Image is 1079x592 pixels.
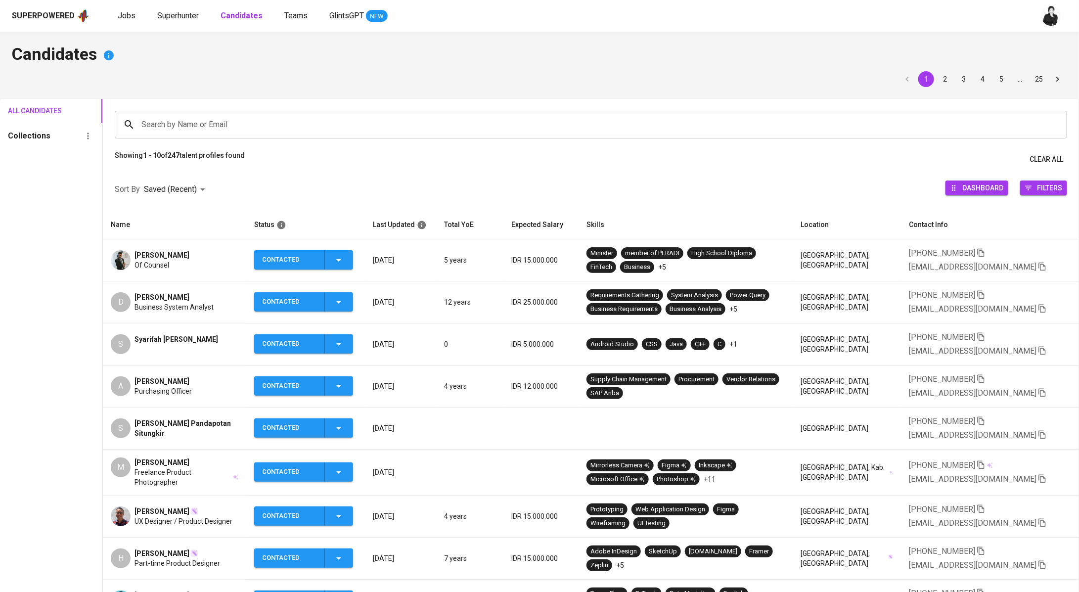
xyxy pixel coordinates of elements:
[590,561,608,570] div: Zeplin
[373,467,428,477] p: [DATE]
[135,467,231,487] span: Freelance Product Photographer
[254,462,353,482] button: Contacted
[511,553,571,563] p: IDR 15.000.000
[729,339,737,349] p: +1
[190,549,198,557] img: magic_wand.svg
[444,381,495,391] p: 4 years
[221,10,265,22] a: Candidates
[111,506,131,526] img: cb6c845fed029d232baae6e73ea00c59.jpg
[993,71,1009,87] button: Go to page 5
[511,255,571,265] p: IDR 15.000.000
[168,151,180,159] b: 247
[284,11,308,20] span: Teams
[909,504,975,514] span: [PHONE_NUMBER]
[190,507,198,515] img: magic_wand.svg
[1041,6,1061,26] img: medwi@glints.com
[444,297,495,307] p: 12 years
[801,548,893,568] div: [GEOGRAPHIC_DATA], [GEOGRAPHIC_DATA]
[135,506,189,516] span: [PERSON_NAME]
[511,381,571,391] p: IDR 12.000.000
[373,423,428,433] p: [DATE]
[103,211,246,239] th: Name
[1031,71,1047,87] button: Go to page 25
[444,553,495,563] p: 7 years
[590,519,626,528] div: Wireframing
[135,250,189,260] span: [PERSON_NAME]
[909,374,975,384] span: [PHONE_NUMBER]
[511,339,571,349] p: IDR 5.000.000
[118,10,137,22] a: Jobs
[254,418,353,438] button: Contacted
[801,462,893,482] div: [GEOGRAPHIC_DATA], Kab. [GEOGRAPHIC_DATA]
[909,248,975,258] span: [PHONE_NUMBER]
[144,181,209,199] div: Saved (Recent)
[729,304,737,314] p: +5
[801,250,893,270] div: [GEOGRAPHIC_DATA], [GEOGRAPHIC_DATA]
[373,511,428,521] p: [DATE]
[691,249,752,258] div: High School Diploma
[1037,181,1062,194] span: Filters
[144,183,197,195] p: Saved (Recent)
[373,255,428,265] p: [DATE]
[624,263,650,272] div: Business
[111,250,131,270] img: 3f5ff75519858a5789582af211888872.jpeg
[373,339,428,349] p: [DATE]
[730,291,765,300] div: Power Query
[115,183,140,195] p: Sort By
[254,506,353,526] button: Contacted
[262,292,316,312] div: Contacted
[590,340,634,349] div: Android Studio
[444,339,495,349] p: 0
[695,340,706,349] div: C++
[678,375,715,384] div: Procurement
[12,44,1067,67] h4: Candidates
[704,474,716,484] p: +11
[365,211,436,239] th: Last Updated
[671,291,718,300] div: System Analysis
[579,211,793,239] th: Skills
[699,461,732,470] div: Inkscape
[888,554,893,559] img: magic_wand.svg
[1026,150,1067,169] button: Clear All
[649,547,677,556] div: SketchUp
[801,506,893,526] div: [GEOGRAPHIC_DATA], [GEOGRAPHIC_DATA]
[254,334,353,354] button: Contacted
[901,211,1079,239] th: Contact Info
[135,558,220,568] span: Part-time Product Designer
[12,8,90,23] a: Superpoweredapp logo
[157,10,201,22] a: Superhunter
[646,340,658,349] div: CSS
[12,10,75,22] div: Superpowered
[135,334,218,344] span: Syarifah [PERSON_NAME]
[111,457,131,477] div: M
[909,430,1036,440] span: [EMAIL_ADDRESS][DOMAIN_NAME]
[135,516,232,526] span: UX Designer / Product Designer
[444,255,495,265] p: 5 years
[284,10,310,22] a: Teams
[436,211,503,239] th: Total YoE
[511,511,571,521] p: IDR 15.000.000
[115,150,245,169] p: Showing of talent profiles found
[111,376,131,396] div: A
[801,376,893,396] div: [GEOGRAPHIC_DATA], [GEOGRAPHIC_DATA]
[262,250,316,270] div: Contacted
[801,423,893,433] div: [GEOGRAPHIC_DATA]
[221,11,263,20] b: Candidates
[662,461,687,470] div: Figma
[511,297,571,307] p: IDR 25.000.000
[945,181,1008,195] button: Dashboard
[1050,71,1066,87] button: Go to next page
[111,418,131,438] div: S
[329,10,388,22] a: GlintsGPT NEW
[909,290,975,300] span: [PHONE_NUMBER]
[717,505,735,514] div: Figma
[590,505,624,514] div: Prototyping
[635,505,705,514] div: Web Application Design
[262,506,316,526] div: Contacted
[657,475,696,484] div: Photoshop
[373,553,428,563] p: [DATE]
[254,292,353,312] button: Contacted
[625,249,679,258] div: member of PERADI
[503,211,579,239] th: Expected Salary
[254,376,353,396] button: Contacted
